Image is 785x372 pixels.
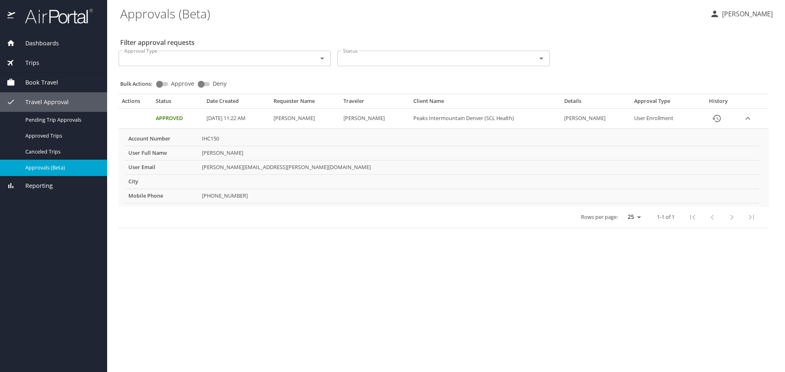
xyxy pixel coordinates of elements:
[657,214,675,220] p: 1-1 of 1
[410,109,561,129] td: Peaks Intermountain Denver (SCL Health)
[536,53,547,64] button: Open
[120,1,703,26] h1: Approvals (Beta)
[213,81,227,87] span: Deny
[631,109,698,129] td: User Enrollment
[742,112,754,125] button: expand row
[199,160,759,174] td: [PERSON_NAME][EMAIL_ADDRESS][PERSON_NAME][DOMAIN_NAME]
[340,98,410,108] th: Traveler
[199,146,759,160] td: [PERSON_NAME]
[561,109,631,129] td: [PERSON_NAME]
[203,98,270,108] th: Date Created
[410,98,561,108] th: Client Name
[15,78,58,87] span: Book Travel
[561,98,631,108] th: Details
[153,98,203,108] th: Status
[171,81,194,87] span: Approve
[316,53,328,64] button: Open
[706,7,776,21] button: [PERSON_NAME]
[16,8,93,24] img: airportal-logo.png
[125,189,199,203] th: Mobile Phone
[199,189,759,203] td: [PHONE_NUMBER]
[698,98,739,108] th: History
[25,116,97,124] span: Pending Trip Approvals
[119,98,769,228] table: Approval table
[270,109,340,129] td: [PERSON_NAME]
[15,98,69,107] span: Travel Approval
[15,39,59,48] span: Dashboards
[203,109,270,129] td: [DATE] 11:22 AM
[621,211,644,223] select: rows per page
[7,8,16,24] img: icon-airportal.png
[125,132,199,146] th: Account Number
[25,132,97,140] span: Approved Trips
[631,98,698,108] th: Approval Type
[120,36,195,49] h2: Filter approval requests
[120,80,159,87] p: Bulk Actions:
[119,98,153,108] th: Actions
[270,98,340,108] th: Requester Name
[15,58,39,67] span: Trips
[125,174,199,189] th: City
[25,148,97,156] span: Canceled Trips
[199,132,759,146] td: IHC150
[15,181,53,190] span: Reporting
[125,132,759,203] table: More info for approvals
[153,109,203,129] td: Approved
[707,109,727,128] button: History
[581,214,618,220] p: Rows per page:
[125,146,199,160] th: User Full Name
[25,164,97,172] span: Approvals (Beta)
[720,9,773,19] p: [PERSON_NAME]
[125,160,199,174] th: User Email
[340,109,410,129] td: [PERSON_NAME]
